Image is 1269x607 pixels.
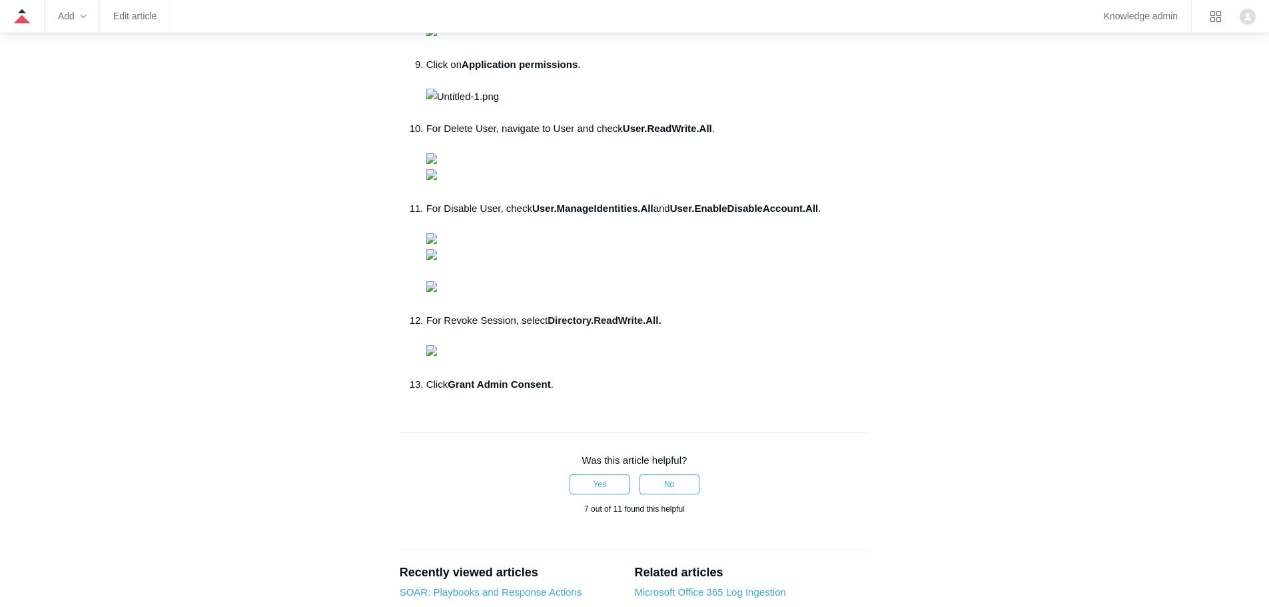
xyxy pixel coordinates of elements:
a: Microsoft Office 365 Log Ingestion [634,586,785,598]
img: 28485733491987 [426,249,437,260]
li: For Delete User, navigate to User and check . [426,121,870,201]
button: This article was not helpful [639,474,699,494]
a: Edit article [113,13,157,20]
li: Click on . [426,57,870,121]
img: Untitled-1.png [426,89,499,105]
strong: User.EnableDisableAccount.All [670,203,819,214]
zd-hc-trigger: Click your profile icon to open the profile menu [1240,9,1256,25]
zd-hc-trigger: Add [58,13,86,20]
img: 28485733010963 [426,153,437,164]
span: Was this article helpful? [582,454,687,466]
strong: User.ReadWrite.All [623,123,712,134]
a: Knowledge admin [1104,13,1178,20]
span: 7 out of 11 found this helpful [584,504,685,514]
h2: Recently viewed articles [400,564,622,582]
li: For Revoke Session, select [426,312,870,376]
strong: Grant Admin Consent [448,378,550,390]
img: 28485733499155 [426,281,437,292]
a: SOAR: Playbooks and Response Actions [400,586,582,598]
img: 28485749840403 [426,345,437,356]
li: For Disable User, check and . [426,201,870,312]
strong: Application permissions [462,59,578,70]
img: user avatar [1240,9,1256,25]
span: Directory.ReadWrite.All. [548,314,661,326]
strong: User.ManageIdentities.All [532,203,653,214]
button: This article was helpful [570,474,630,494]
img: 28485733024275 [426,169,437,180]
img: 28485733049747 [426,233,437,244]
h2: Related articles [634,564,869,582]
li: Click . [426,376,870,392]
